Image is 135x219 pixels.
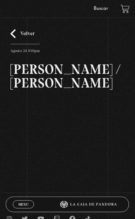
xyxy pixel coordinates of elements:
a: Buscar [94,6,108,11]
span: Menu [18,202,28,206]
iframe: Dailymotion video player – PROGRAMA EDITADO 29-8 TRUMP-MAD- [10,100,125,164]
a: Volver [10,29,35,38]
h2: [PERSON_NAME] / [PERSON_NAME] [10,62,125,90]
a: View your shopping cart [121,4,129,13]
p: Agosto 28 830pm [10,44,40,55]
span: Cerrar [16,208,31,212]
